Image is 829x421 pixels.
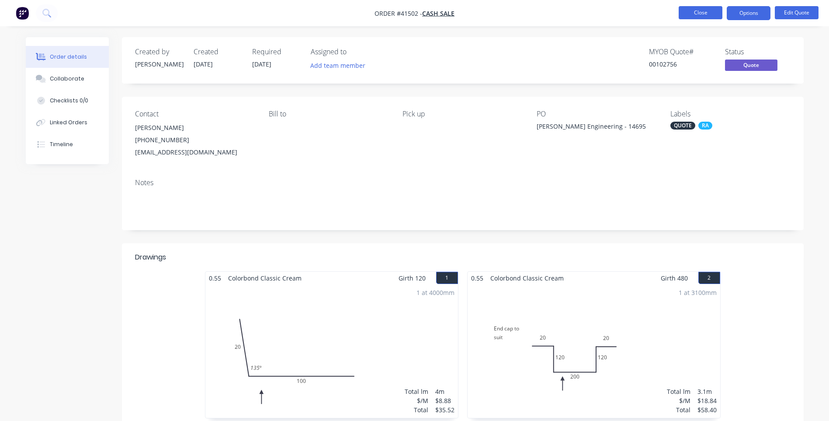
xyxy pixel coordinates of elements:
[725,60,777,73] button: Quote
[50,97,88,105] div: Checklists 0/0
[50,53,87,61] div: Order details
[727,6,770,20] button: Options
[679,288,717,297] div: 1 at 3100mm
[468,284,720,418] div: End cap tosuit20120200120201 at 3100mmTotal lm$/MTotal3.1m$18.84$58.40
[26,133,109,155] button: Timeline
[487,272,567,284] span: Colorbond Classic Cream
[135,110,255,118] div: Contact
[775,6,819,19] button: Edit Quote
[667,396,690,405] div: $/M
[205,272,225,284] span: 0.55
[661,272,688,284] span: Girth 480
[305,60,370,71] button: Add team member
[399,272,426,284] span: Girth 120
[135,252,166,263] div: Drawings
[135,134,255,146] div: [PHONE_NUMBER]
[435,396,454,405] div: $8.88
[416,288,454,297] div: 1 at 4000mm
[50,119,87,126] div: Linked Orders
[269,110,388,118] div: Bill to
[26,112,109,133] button: Linked Orders
[16,7,29,20] img: Factory
[405,387,428,396] div: Total lm
[26,90,109,112] button: Checklists 0/0
[679,6,722,19] button: Close
[50,140,73,148] div: Timeline
[667,387,690,396] div: Total lm
[725,60,777,70] span: Quote
[402,110,522,118] div: Pick up
[670,122,695,130] div: QUOTE
[697,396,717,405] div: $18.84
[698,122,712,130] div: RA
[537,122,646,134] div: [PERSON_NAME] Engineering - 14695
[436,272,458,284] button: 1
[135,146,255,158] div: [EMAIL_ADDRESS][DOMAIN_NAME]
[698,272,720,284] button: 2
[252,60,271,68] span: [DATE]
[422,9,454,18] a: CASH SALE
[435,405,454,414] div: $35.52
[26,68,109,90] button: Collaborate
[670,110,790,118] div: Labels
[375,9,422,18] span: Order #41502 -
[311,60,370,71] button: Add team member
[205,284,458,418] div: 020100135º1 at 4000mmTotal lm$/MTotal4m$8.88$35.52
[649,60,715,69] div: 00102756
[194,60,213,68] span: [DATE]
[135,60,183,69] div: [PERSON_NAME]
[537,110,656,118] div: PO
[135,179,791,187] div: Notes
[225,272,305,284] span: Colorbond Classic Cream
[649,48,715,56] div: MYOB Quote #
[194,48,242,56] div: Created
[435,387,454,396] div: 4m
[135,122,255,134] div: [PERSON_NAME]
[26,46,109,68] button: Order details
[697,405,717,414] div: $58.40
[135,48,183,56] div: Created by
[405,405,428,414] div: Total
[252,48,300,56] div: Required
[468,272,487,284] span: 0.55
[311,48,398,56] div: Assigned to
[50,75,84,83] div: Collaborate
[135,122,255,158] div: [PERSON_NAME][PHONE_NUMBER][EMAIL_ADDRESS][DOMAIN_NAME]
[697,387,717,396] div: 3.1m
[725,48,791,56] div: Status
[667,405,690,414] div: Total
[405,396,428,405] div: $/M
